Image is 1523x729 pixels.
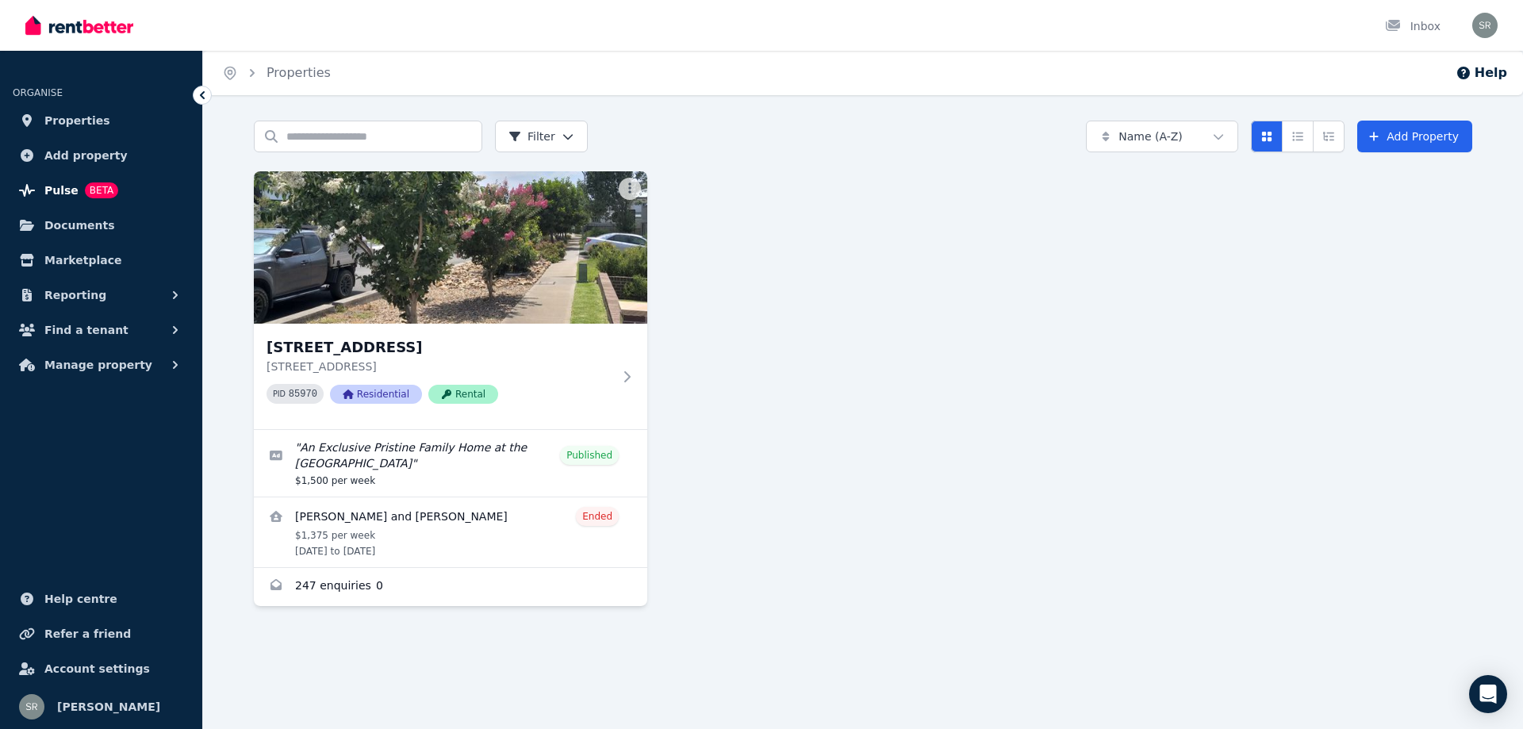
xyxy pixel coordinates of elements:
[44,181,79,200] span: Pulse
[1251,121,1283,152] button: Card view
[1282,121,1314,152] button: Compact list view
[13,244,190,276] a: Marketplace
[428,385,498,404] span: Rental
[85,182,118,198] span: BETA
[254,568,647,606] a: Enquiries for 9 St Mirren Avenue, North Kellyville
[44,286,106,305] span: Reporting
[495,121,588,152] button: Filter
[254,497,647,567] a: View details for Matthew and Ronelle Vella
[44,624,131,643] span: Refer a friend
[44,355,152,374] span: Manage property
[1385,18,1441,34] div: Inbox
[44,111,110,130] span: Properties
[44,216,115,235] span: Documents
[267,336,612,359] h3: [STREET_ADDRESS]
[44,320,129,340] span: Find a tenant
[13,314,190,346] button: Find a tenant
[13,583,190,615] a: Help centre
[330,385,422,404] span: Residential
[13,175,190,206] a: PulseBETA
[254,171,647,429] a: 9 St Mirren Avenue, North Kellyville[STREET_ADDRESS][STREET_ADDRESS]PID 85970ResidentialRental
[19,694,44,719] img: Schekar Raj
[44,146,128,165] span: Add property
[1118,129,1183,144] span: Name (A-Z)
[13,87,63,98] span: ORGANISE
[1251,121,1345,152] div: View options
[13,279,190,311] button: Reporting
[1357,121,1472,152] a: Add Property
[1472,13,1498,38] img: Schekar Raj
[13,653,190,685] a: Account settings
[1469,675,1507,713] div: Open Intercom Messenger
[44,659,150,678] span: Account settings
[254,171,647,324] img: 9 St Mirren Avenue, North Kellyville
[1456,63,1507,82] button: Help
[289,389,317,400] code: 85970
[25,13,133,37] img: RentBetter
[203,51,350,95] nav: Breadcrumb
[1086,121,1238,152] button: Name (A-Z)
[44,251,121,270] span: Marketplace
[254,430,647,497] a: Edit listing: An Exclusive Pristine Family Home at the Hills
[508,129,555,144] span: Filter
[57,697,160,716] span: [PERSON_NAME]
[13,140,190,171] a: Add property
[267,65,331,80] a: Properties
[13,209,190,241] a: Documents
[13,105,190,136] a: Properties
[267,359,612,374] p: [STREET_ADDRESS]
[44,589,117,608] span: Help centre
[1313,121,1345,152] button: Expanded list view
[619,178,641,200] button: More options
[13,618,190,650] a: Refer a friend
[273,389,286,398] small: PID
[13,349,190,381] button: Manage property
